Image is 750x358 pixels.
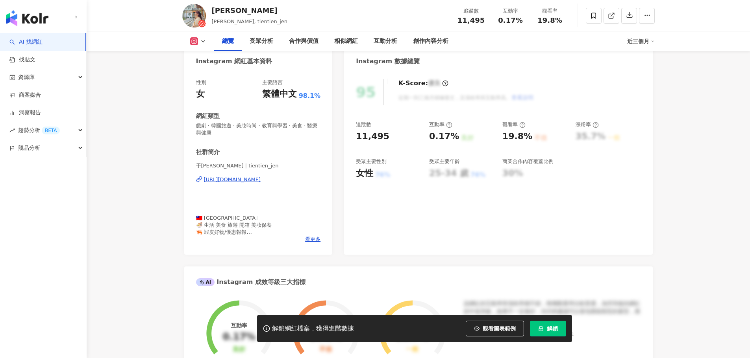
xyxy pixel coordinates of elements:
span: lock [538,326,544,331]
div: Instagram 成效等級三大指標 [196,278,306,286]
span: 趨勢分析 [18,121,60,139]
span: 看更多 [305,236,320,243]
div: 互動率 [496,7,526,15]
div: 總覽 [222,37,234,46]
div: 不佳 [319,346,332,353]
div: [PERSON_NAME] [212,6,288,15]
div: 受眾主要性別 [356,158,387,165]
span: 🇹🇼 [GEOGRAPHIC_DATA] 🍜 生活 美食 旅遊 開箱 美妝保養 🦐 蝦皮好物/優惠報報 🥳 Klook專屬折扣碼:KLOOKTIENH最高折300 📧 合作邀約請來信 🍲𝒻𝑜𝑜𝒹... [196,215,303,264]
span: 競品分析 [18,139,40,157]
div: 追蹤數 [456,7,486,15]
button: 解鎖 [530,321,566,336]
div: 相似網紅 [334,37,358,46]
div: 商業合作內容覆蓋比例 [502,158,554,165]
div: AI [196,278,215,286]
div: 網紅類型 [196,112,220,120]
div: 女 [196,88,205,100]
div: 互動率 [429,121,452,128]
div: 11,495 [356,130,389,143]
a: 商案媒合 [9,91,41,99]
div: Instagram 數據總覽 [356,57,420,66]
div: 漲粉率 [576,121,599,128]
span: 觀看圖表範例 [483,325,516,332]
img: KOL Avatar [182,4,206,28]
div: 0.17% [429,130,459,143]
div: [URL][DOMAIN_NAME] [204,176,261,183]
a: 洞察報告 [9,109,41,117]
div: 19.8% [502,130,532,143]
img: logo [6,10,48,26]
div: 近三個月 [627,35,655,48]
div: 合作與價值 [289,37,319,46]
div: 創作內容分析 [413,37,448,46]
div: BETA [42,127,60,134]
span: 11,495 [457,16,485,24]
a: searchAI 找網紅 [9,38,43,46]
div: 觀看率 [535,7,565,15]
span: 戲劇 · 韓國旅遊 · 美妝時尚 · 教育與學習 · 美食 · 醫療與健康 [196,122,321,136]
span: [PERSON_NAME], tientien_jen [212,18,288,24]
div: Instagram 網紅基本資料 [196,57,272,66]
span: 解鎖 [547,325,558,332]
span: rise [9,128,15,133]
div: 良好 [233,346,245,353]
div: 一般 [406,346,419,353]
button: 觀看圖表範例 [466,321,524,336]
div: 性別 [196,79,206,86]
div: 女性 [356,167,373,180]
div: 觀看率 [502,121,526,128]
span: 98.1% [299,92,321,100]
div: 受眾分析 [250,37,273,46]
div: 受眾主要年齡 [429,158,460,165]
div: 互動分析 [374,37,397,46]
div: 主要語言 [262,79,283,86]
span: 資源庫 [18,68,35,86]
a: [URL][DOMAIN_NAME] [196,176,321,183]
div: 解鎖網紅檔案，獲得進階數據 [272,325,354,333]
div: 該網紅的互動率和漲粉率都不錯，唯獨觀看率比較普通，為同等級的網紅的中低等級，效果不一定會好，但仍然建議可以發包開箱類型的案型，應該會比較有成效！ [464,300,641,323]
div: 繁體中文 [262,88,297,100]
span: 19.8% [537,17,562,24]
div: K-Score : [398,79,448,88]
div: 追蹤數 [356,121,371,128]
span: 于[PERSON_NAME] | tientien_jen [196,162,321,169]
span: 0.17% [498,17,522,24]
div: 社群簡介 [196,148,220,156]
a: 找貼文 [9,56,35,64]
